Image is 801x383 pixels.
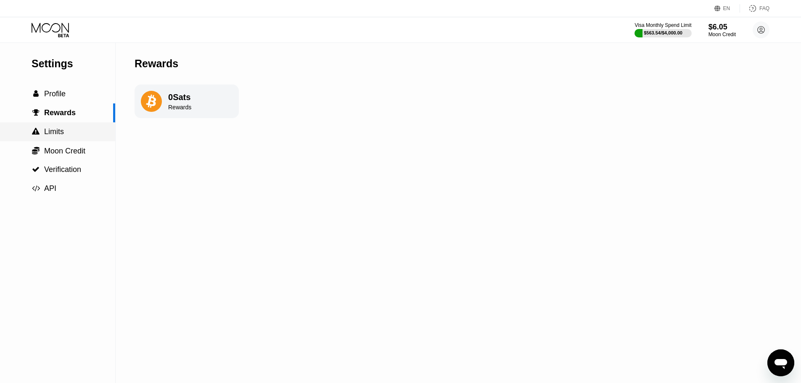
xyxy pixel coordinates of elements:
span:  [33,90,39,98]
span:  [32,109,40,116]
div: Moon Credit [708,32,736,37]
div: $6.05Moon Credit [708,23,736,37]
span: API [44,184,56,193]
div: $6.05 [708,23,736,32]
div: Visa Monthly Spend Limit [634,22,691,28]
div:  [32,90,40,98]
span: Verification [44,165,81,174]
span:  [32,146,40,155]
span: Rewards [44,108,76,117]
div: Rewards [135,58,178,70]
div: FAQ [740,4,769,13]
div: FAQ [759,5,769,11]
span: Moon Credit [44,147,85,155]
div: Settings [32,58,115,70]
div: 0 Sats [168,92,191,102]
div: EN [714,4,740,13]
div: Rewards [168,104,191,111]
div: Visa Monthly Spend Limit$563.54/$4,000.00 [634,22,691,37]
span:  [32,128,40,135]
span: Limits [44,127,64,136]
span:  [32,185,40,192]
div: EN [723,5,730,11]
span:  [32,166,40,173]
span: Profile [44,90,66,98]
div: $563.54 / $4,000.00 [644,30,682,35]
iframe: Button to launch messaging window, conversation in progress [767,349,794,376]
